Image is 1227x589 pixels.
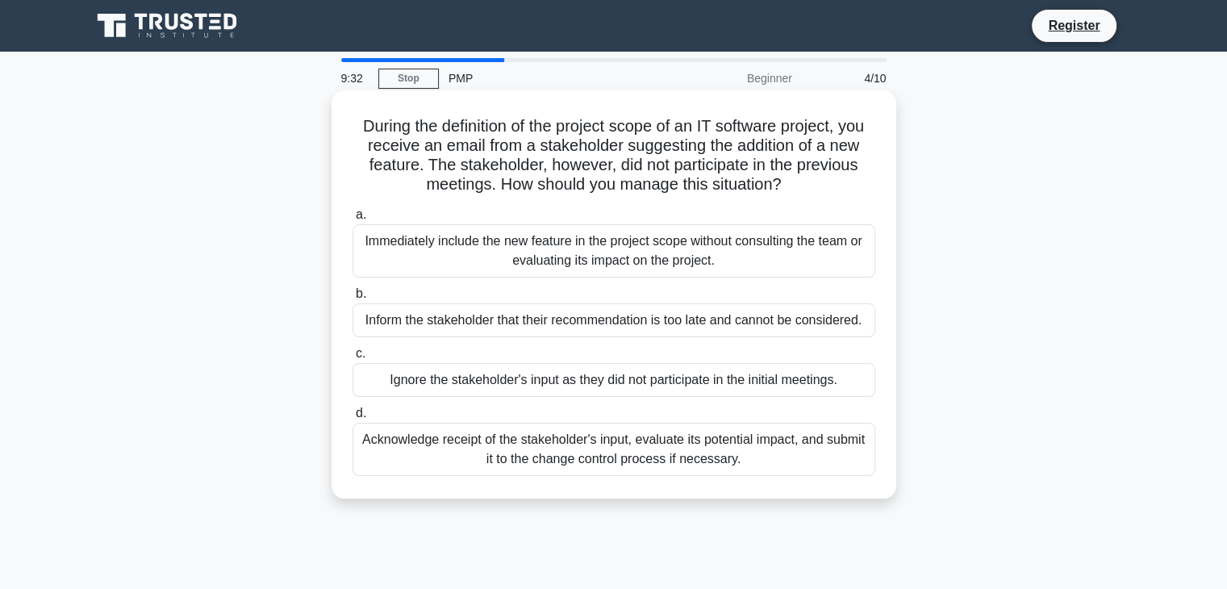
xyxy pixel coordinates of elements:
[1038,15,1109,36] a: Register
[802,62,896,94] div: 4/10
[332,62,378,94] div: 9:32
[353,303,875,337] div: Inform the stakeholder that their recommendation is too late and cannot be considered.
[353,423,875,476] div: Acknowledge receipt of the stakeholder's input, evaluate its potential impact, and submit it to t...
[353,363,875,397] div: Ignore the stakeholder's input as they did not participate in the initial meetings.
[353,224,875,278] div: Immediately include the new feature in the project scope without consulting the team or evaluatin...
[356,346,365,360] span: c.
[378,69,439,89] a: Stop
[356,406,366,420] span: d.
[439,62,661,94] div: PMP
[356,286,366,300] span: b.
[356,207,366,221] span: a.
[351,116,877,195] h5: During the definition of the project scope of an IT software project, you receive an email from a...
[661,62,802,94] div: Beginner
